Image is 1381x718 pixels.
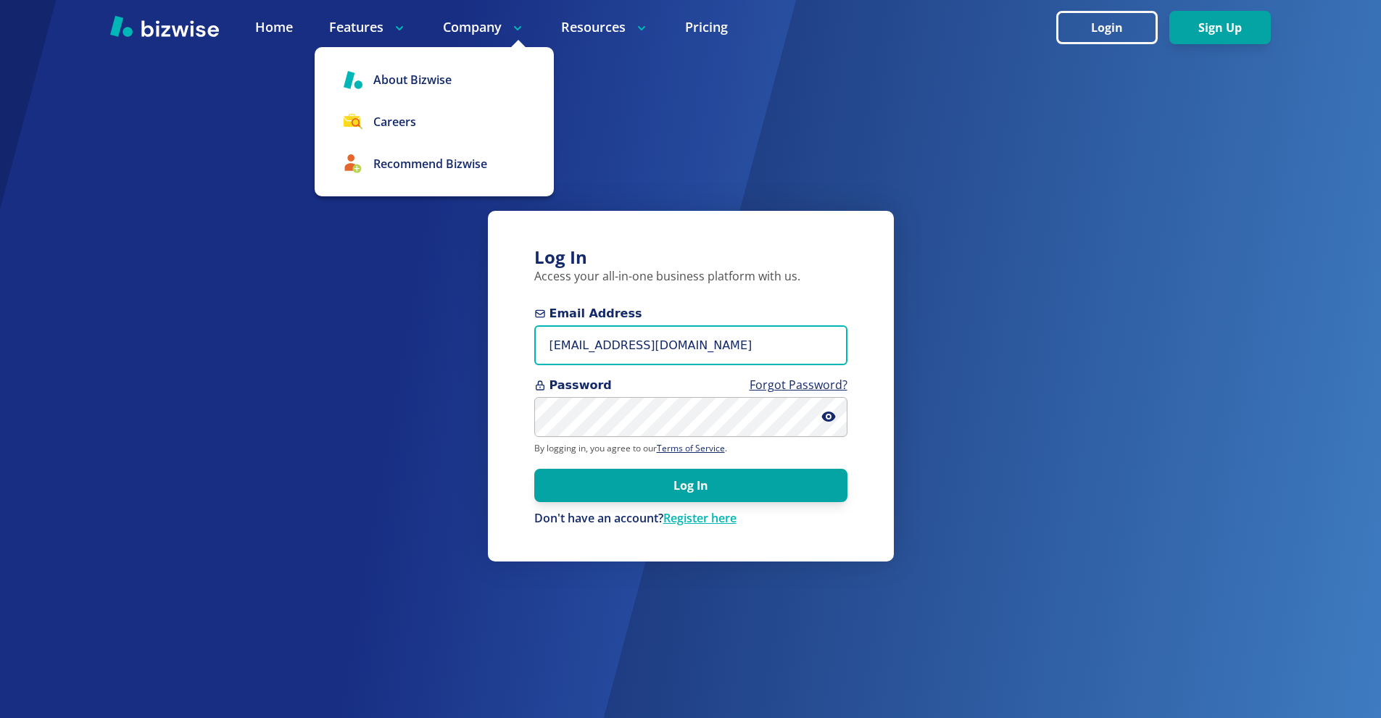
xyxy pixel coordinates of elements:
a: Login [1056,21,1169,35]
input: you@example.com [534,325,847,365]
p: Don't have an account? [534,511,847,527]
a: Careers [315,101,554,143]
a: Register here [663,510,737,526]
p: Features [329,18,407,36]
button: Sign Up [1169,11,1271,44]
img: Bizwise Logo [110,15,219,37]
p: Access your all-in-one business platform with us. [534,269,847,285]
a: Terms of Service [657,442,725,454]
p: Company [443,18,525,36]
button: Login [1056,11,1158,44]
a: Sign Up [1169,21,1271,35]
button: Log In [534,469,847,502]
a: Home [255,18,293,36]
span: Email Address [534,305,847,322]
a: Forgot Password? [750,377,847,393]
h3: Log In [534,246,847,270]
div: Don't have an account?Register here [534,511,847,527]
a: About Bizwise [315,59,554,101]
p: Resources [561,18,649,36]
a: Pricing [685,18,728,36]
a: Recommend Bizwise [315,143,554,185]
p: By logging in, you agree to our . [534,443,847,454]
span: Password [534,377,847,394]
